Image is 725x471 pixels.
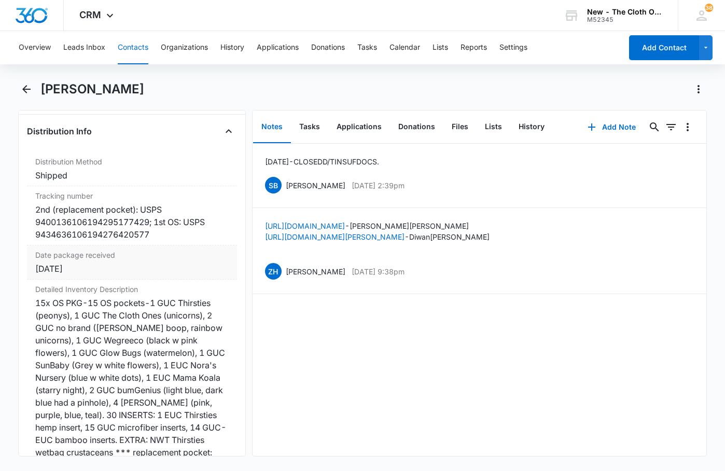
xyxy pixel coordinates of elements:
[27,245,237,280] div: Date package received[DATE]
[433,31,448,64] button: Lists
[161,31,208,64] button: Organizations
[291,111,328,143] button: Tasks
[646,119,663,135] button: Search...
[35,190,229,201] label: Tracking number
[311,31,345,64] button: Donations
[705,4,713,12] div: notifications count
[63,31,105,64] button: Leads Inbox
[352,266,405,277] p: [DATE] 9:38pm
[40,81,144,97] h1: [PERSON_NAME]
[510,111,553,143] button: History
[35,262,229,275] div: [DATE]
[265,177,282,193] span: SB
[477,111,510,143] button: Lists
[253,111,291,143] button: Notes
[690,81,707,98] button: Actions
[663,119,679,135] button: Filters
[587,8,663,16] div: account name
[118,31,148,64] button: Contacts
[27,186,237,245] div: Tracking number2nd (replacement pocket): USPS 9400136106194295177429; 1st OS: USPS 94346361061942...
[265,156,379,167] p: [DATE] - CLOSED D/T INSUF DOCS.
[679,119,696,135] button: Overflow Menu
[35,250,229,260] label: Date package received
[389,31,420,64] button: Calendar
[220,31,244,64] button: History
[286,180,345,191] p: [PERSON_NAME]
[19,31,51,64] button: Overview
[705,4,713,12] span: 38
[629,35,699,60] button: Add Contact
[587,16,663,23] div: account id
[35,284,229,295] label: Detailed Inventory Description
[79,9,101,20] span: CRM
[265,232,405,241] a: [URL][DOMAIN_NAME][PERSON_NAME]
[35,169,229,182] div: Shipped
[35,203,229,241] div: 2nd (replacement pocket): USPS 9400136106194295177429; 1st OS: USPS 9434636106194276420577
[265,220,490,231] p: - [PERSON_NAME] [PERSON_NAME]
[390,111,443,143] button: Donations
[265,221,345,230] a: [URL][DOMAIN_NAME]
[461,31,487,64] button: Reports
[18,81,34,98] button: Back
[328,111,390,143] button: Applications
[35,156,229,167] label: Distribution Method
[286,266,345,277] p: [PERSON_NAME]
[499,31,527,64] button: Settings
[352,180,405,191] p: [DATE] 2:39pm
[577,115,646,140] button: Add Note
[357,31,377,64] button: Tasks
[443,111,477,143] button: Files
[27,125,92,137] h4: Distribution Info
[265,231,490,242] p: - Diwan [PERSON_NAME]
[27,152,237,186] div: Distribution MethodShipped
[35,297,229,471] div: 15x OS PKG-15 OS pockets-1 GUC Thirsties (peonys), 1 GUC The Cloth Ones (unicorns), 2 GUC no bran...
[257,31,299,64] button: Applications
[265,263,282,280] span: ZH
[220,123,237,140] button: Close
